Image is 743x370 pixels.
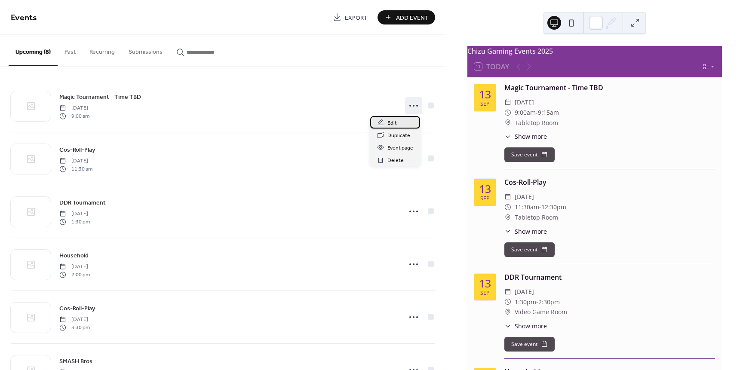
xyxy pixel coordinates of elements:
[539,202,541,212] span: -
[536,297,538,307] span: -
[59,218,90,226] span: 1:30 pm
[515,297,536,307] span: 1:30pm
[504,287,511,297] div: ​
[59,263,90,271] span: [DATE]
[59,251,89,260] a: Household
[515,227,547,236] span: Show more
[59,198,106,208] a: DDR Tournament
[504,227,511,236] div: ​
[504,202,511,212] div: ​
[387,119,397,128] span: Edit
[515,97,534,107] span: [DATE]
[59,271,90,278] span: 2:00 pm
[59,251,89,260] span: Household
[541,202,566,212] span: 12:30pm
[515,307,567,317] span: Video Game Room
[538,297,560,307] span: 2:30pm
[504,177,715,187] div: Cos-Roll-Play
[504,212,511,223] div: ​
[504,192,511,202] div: ​
[480,196,490,202] div: Sep
[122,35,169,65] button: Submissions
[387,156,404,165] span: Delete
[396,13,429,22] span: Add Event
[515,287,534,297] span: [DATE]
[504,132,547,141] button: ​Show more
[59,157,92,165] span: [DATE]
[515,107,536,118] span: 9:00am
[59,356,92,366] a: SMASH Bros
[515,212,558,223] span: Tabletop Room
[504,297,511,307] div: ​
[538,107,559,118] span: 9:15am
[479,89,491,100] div: 13
[504,147,555,162] button: Save event
[479,183,491,194] div: 13
[504,83,715,93] div: Magic Tournament - Time TBD
[480,290,490,296] div: Sep
[58,35,83,65] button: Past
[515,132,547,141] span: Show more
[11,9,37,26] span: Events
[504,227,547,236] button: ​Show more
[59,199,106,208] span: DDR Tournament
[378,10,435,24] button: Add Event
[387,144,413,153] span: Event page
[515,118,558,128] span: Tabletop Room
[59,357,92,366] span: SMASH Bros
[504,307,511,317] div: ​
[59,303,95,313] a: Cos-Roll-Play
[504,242,555,257] button: Save event
[504,107,511,118] div: ​
[515,321,547,330] span: Show more
[59,210,90,218] span: [DATE]
[504,97,511,107] div: ​
[59,92,141,102] a: Magic Tournament - Time TBD
[504,132,511,141] div: ​
[515,192,534,202] span: [DATE]
[326,10,374,24] a: Export
[59,93,141,102] span: Magic Tournament - Time TBD
[59,324,90,331] span: 3:30 pm
[515,202,539,212] span: 11:30am
[504,337,555,352] button: Save event
[467,46,722,56] div: Chizu Gaming Events 2025
[9,35,58,66] button: Upcoming (8)
[59,304,95,313] span: Cos-Roll-Play
[504,118,511,128] div: ​
[83,35,122,65] button: Recurring
[59,145,95,155] a: Cos-Roll-Play
[387,131,410,140] span: Duplicate
[504,321,511,330] div: ​
[59,104,89,112] span: [DATE]
[536,107,538,118] span: -
[504,272,715,282] div: DDR Tournament
[59,316,90,324] span: [DATE]
[479,278,491,289] div: 13
[504,321,547,330] button: ​Show more
[59,112,89,120] span: 9:00 am
[480,101,490,107] div: Sep
[59,165,92,173] span: 11:30 am
[345,13,368,22] span: Export
[59,146,95,155] span: Cos-Roll-Play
